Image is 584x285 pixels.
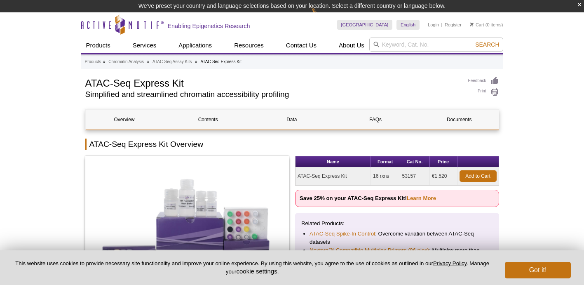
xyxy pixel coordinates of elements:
[445,22,462,28] a: Register
[396,20,420,30] a: English
[337,20,393,30] a: [GEOGRAPHIC_DATA]
[310,246,485,263] li: : Multiplex more than 16 samples
[473,41,502,48] button: Search
[369,38,503,52] input: Keyword, Cat. No.
[371,167,400,185] td: 16 rxns
[400,167,430,185] td: 53157
[400,156,430,167] th: Cat No.
[103,59,106,64] li: »
[200,59,242,64] li: ATAC-Seq Express Kit
[468,76,499,85] a: Feedback
[428,22,439,28] a: Login
[81,38,115,53] a: Products
[470,20,503,30] li: (0 items)
[311,6,333,26] img: Change Here
[168,22,250,30] h2: Enabling Epigenetics Research
[169,110,247,130] a: Contents
[85,139,499,150] h2: ATAC-Seq Express Kit Overview
[430,167,457,185] td: €1,520
[301,219,493,228] p: Related Products:
[296,167,371,185] td: ATAC-Seq Express Kit
[108,58,144,66] a: Chromatin Analysis
[85,76,460,89] h1: ATAC-Seq Express Kit
[174,38,217,53] a: Applications
[460,170,497,182] a: Add to Cart
[505,262,571,278] button: Got it!
[310,230,485,246] li: : Overcome variation between ATAC-Seq datasets
[433,260,467,266] a: Privacy Policy
[128,38,162,53] a: Services
[420,110,498,130] a: Documents
[85,58,101,66] a: Products
[253,110,331,130] a: Data
[147,59,150,64] li: »
[152,58,192,66] a: ATAC-Seq Assay Kits
[86,110,163,130] a: Overview
[337,110,414,130] a: FAQs
[475,41,499,48] span: Search
[430,156,457,167] th: Price
[13,260,491,276] p: This website uses cookies to provide necessary site functionality and improve your online experie...
[310,230,375,238] a: ATAC-Seq Spike-In Control
[281,38,321,53] a: Contact Us
[296,156,371,167] th: Name
[85,91,460,98] h2: Simplified and streamlined chromatin accessibility profiling
[300,195,436,201] strong: Save 25% on your ATAC-Seq Express Kit!
[441,20,443,30] li: |
[470,22,474,26] img: Your Cart
[334,38,369,53] a: About Us
[195,59,197,64] li: »
[470,22,484,28] a: Cart
[371,156,400,167] th: Format
[236,268,277,275] button: cookie settings
[229,38,269,53] a: Resources
[310,246,429,254] a: Nextera™-Compatible Multiplex Primers (96 plex)
[407,195,436,201] a: Learn More
[468,87,499,97] a: Print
